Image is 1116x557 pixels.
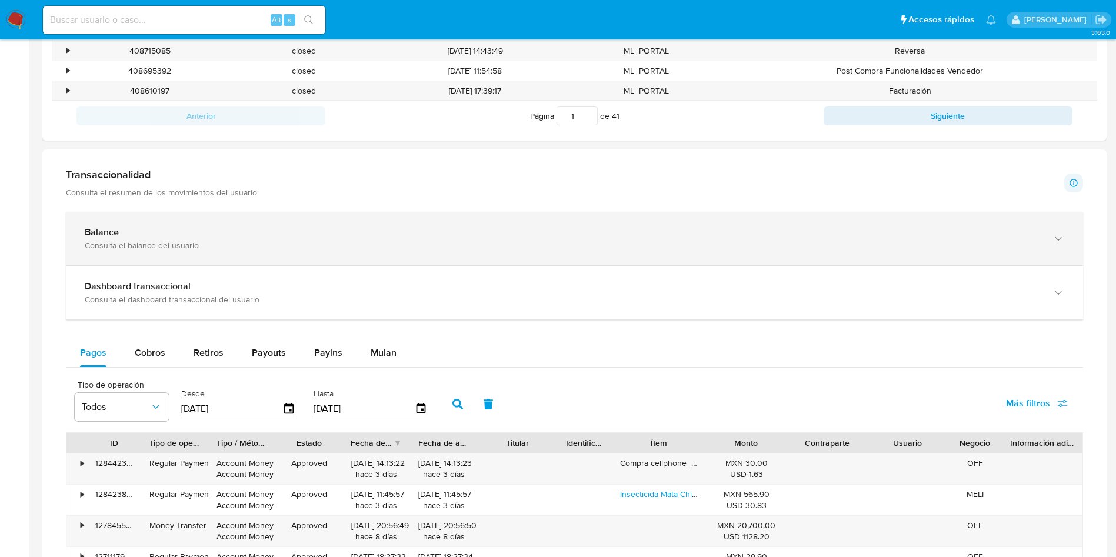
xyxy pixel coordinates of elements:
div: closed [227,81,381,101]
div: ML_PORTAL [569,61,724,81]
input: Buscar usuario o caso... [43,12,325,28]
div: ML_PORTAL [569,41,724,61]
div: ML_PORTAL [569,81,724,101]
button: Anterior [76,106,325,125]
div: [DATE] 17:39:17 [381,81,569,101]
div: 408715085 [73,41,227,61]
span: s [288,14,291,25]
div: 408695392 [73,61,227,81]
div: 408610197 [73,81,227,101]
a: Notificaciones [986,15,996,25]
div: Post Compra Funcionalidades Vendedor [724,61,1097,81]
div: • [66,45,69,56]
span: 41 [612,110,619,122]
div: Reversa [724,41,1097,61]
button: Siguiente [824,106,1072,125]
button: search-icon [297,12,321,28]
span: Alt [272,14,281,25]
div: closed [227,61,381,81]
div: • [66,85,69,96]
div: • [66,65,69,76]
div: Facturación [724,81,1097,101]
p: ivonne.perezonofre@mercadolibre.com.mx [1024,14,1091,25]
span: Página de [530,106,619,125]
a: Salir [1095,14,1107,26]
div: [DATE] 14:43:49 [381,41,569,61]
span: Accesos rápidos [908,14,974,26]
span: 3.163.0 [1091,28,1110,37]
div: closed [227,41,381,61]
div: [DATE] 11:54:58 [381,61,569,81]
